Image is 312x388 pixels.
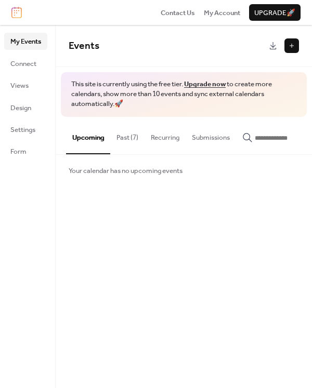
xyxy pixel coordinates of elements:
a: My Account [204,7,240,18]
button: Past (7) [110,117,145,153]
span: Design [10,103,31,113]
a: Settings [4,121,47,138]
span: My Account [204,8,240,18]
img: logo [11,7,22,18]
a: Contact Us [161,7,195,18]
a: Upgrade now [184,77,226,91]
span: My Events [10,36,41,47]
span: Your calendar has no upcoming events [69,166,183,176]
button: Recurring [145,117,186,153]
span: Connect [10,59,36,69]
button: Upgrade🚀 [249,4,301,21]
a: Views [4,77,47,93]
span: Settings [10,125,35,135]
span: Form [10,146,27,157]
span: Views [10,81,29,91]
a: Design [4,99,47,116]
a: My Events [4,33,47,49]
span: Events [69,36,99,56]
button: Upcoming [66,117,110,154]
button: Submissions [186,117,236,153]
a: Connect [4,55,47,72]
span: Contact Us [161,8,195,18]
span: This site is currently using the free tier. to create more calendars, show more than 10 events an... [71,79,296,109]
span: Upgrade 🚀 [254,8,295,18]
a: Form [4,143,47,159]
